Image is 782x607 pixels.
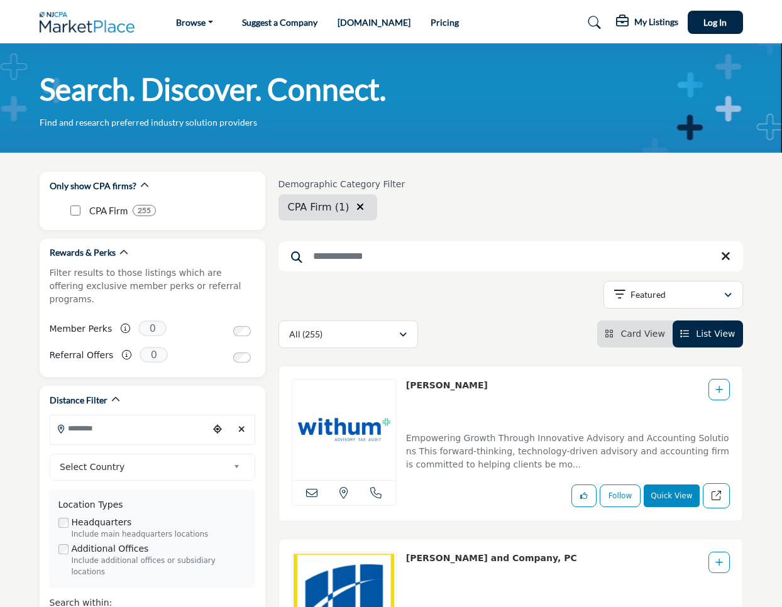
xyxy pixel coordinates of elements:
[289,328,322,341] p: All (255)
[288,201,350,213] span: CPA Firm (1)
[50,318,113,340] label: Member Perks
[50,266,255,306] p: Filter results to those listings which are offering exclusive member perks or referral programs.
[406,552,577,594] p: Magone and Company, PC
[138,320,167,336] span: 0
[72,529,246,540] div: Include main headquarters locations
[72,542,149,555] label: Additional Offices
[356,202,364,212] i: Clear search location
[406,379,488,421] p: Withum
[167,14,222,31] a: Browse
[72,516,132,529] label: Headquarters
[72,555,246,578] div: Include additional offices or subsidiary locations
[278,179,405,190] h6: Demographic Category Filter
[631,288,666,301] p: Featured
[673,320,743,347] li: List View
[431,17,459,28] a: Pricing
[278,320,418,348] button: All (255)
[50,246,116,259] h2: Rewards & Perks
[644,484,699,507] button: Quick View
[233,353,251,363] input: Switch to Referral Offers
[50,394,107,407] h2: Distance Filter
[50,416,209,440] input: Search Location
[70,205,80,216] input: CPA Firm checkbox
[233,326,251,336] input: Switch to Member Perks
[406,432,730,474] p: Empowering Growth Through Innovative Advisory and Accounting Solutions This forward-thinking, tec...
[133,205,156,216] div: 255 Results For CPA Firm
[634,16,678,28] h5: My Listings
[696,329,735,339] span: List View
[40,70,386,109] h1: Search. Discover. Connect.
[60,459,228,474] span: Select Country
[603,281,743,309] button: Featured
[703,17,727,28] span: Log In
[50,180,136,192] h2: Only show CPA firms?
[688,11,743,34] button: Log In
[58,498,246,511] div: Location Types
[233,416,251,443] div: Clear search location
[406,553,577,563] a: [PERSON_NAME] and Company, PC
[571,484,597,507] button: Like listing
[406,380,488,390] a: [PERSON_NAME]
[140,347,168,363] span: 0
[600,484,641,507] button: Follow
[208,416,226,443] div: Choose your current location
[40,12,141,33] img: Site Logo
[597,320,673,347] li: Card View
[620,329,664,339] span: Card View
[715,385,723,395] a: Add To List
[680,329,735,339] a: View List
[715,557,723,567] a: Add To List
[40,116,257,129] p: Find and research preferred industry solution providers
[605,329,665,339] a: View Card
[338,17,410,28] a: [DOMAIN_NAME]
[138,206,151,215] b: 255
[406,424,730,474] a: Empowering Growth Through Innovative Advisory and Accounting Solutions This forward-thinking, tec...
[703,483,730,509] a: Redirect to listing
[278,241,743,271] input: Search Keyword
[89,204,128,218] p: CPA Firm: CPA Firm
[576,13,609,33] a: Search
[242,17,317,28] a: Suggest a Company
[50,344,114,366] label: Referral Offers
[616,15,678,30] div: My Listings
[292,380,396,480] img: Withum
